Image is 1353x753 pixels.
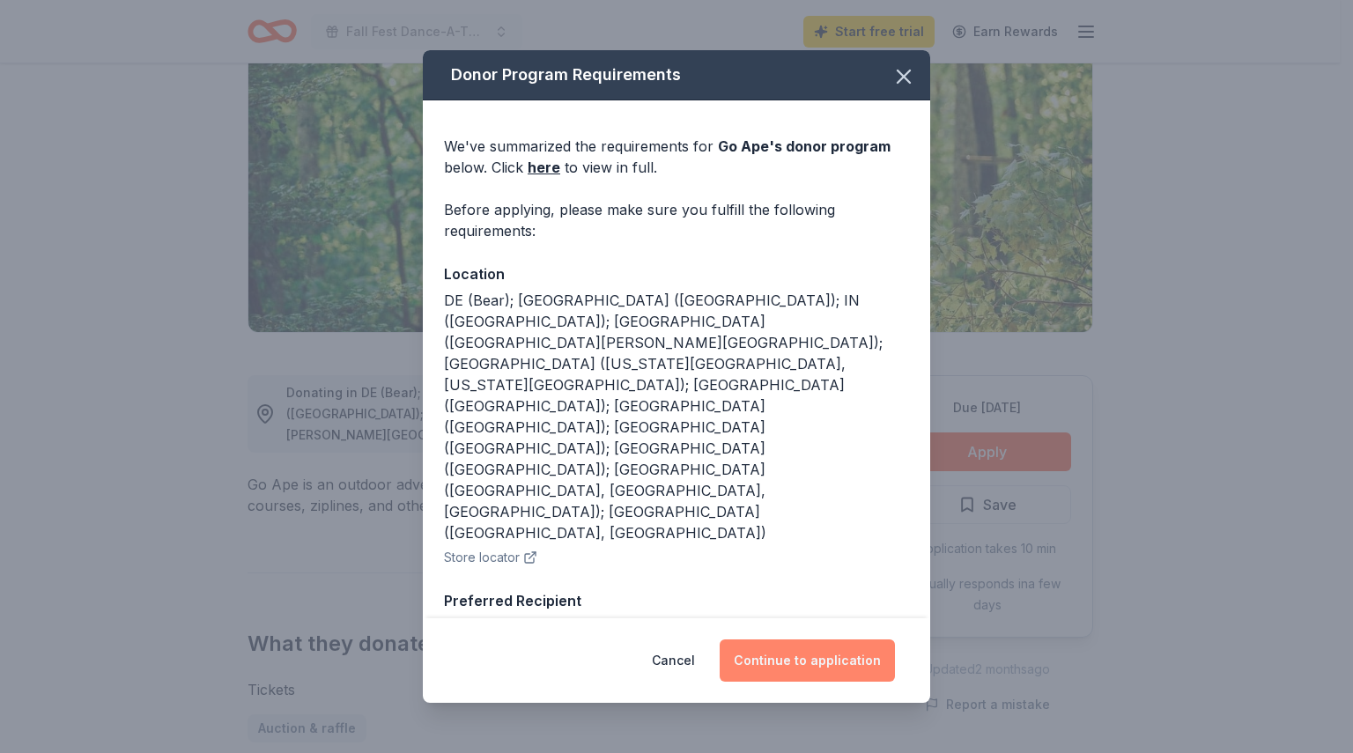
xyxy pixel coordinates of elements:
[720,639,895,682] button: Continue to application
[528,157,560,178] a: here
[444,547,537,568] button: Store locator
[444,616,909,679] div: Supports a diverse range of nonprofit organizations, including schools, environmental conservatio...
[444,136,909,178] div: We've summarized the requirements for below. Click to view in full.
[444,199,909,241] div: Before applying, please make sure you fulfill the following requirements:
[444,290,909,543] div: DE (Bear); [GEOGRAPHIC_DATA] ([GEOGRAPHIC_DATA]); IN ([GEOGRAPHIC_DATA]); [GEOGRAPHIC_DATA] ([GEO...
[444,589,909,612] div: Preferred Recipient
[652,639,695,682] button: Cancel
[423,50,930,100] div: Donor Program Requirements
[718,137,891,155] span: Go Ape 's donor program
[444,262,909,285] div: Location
